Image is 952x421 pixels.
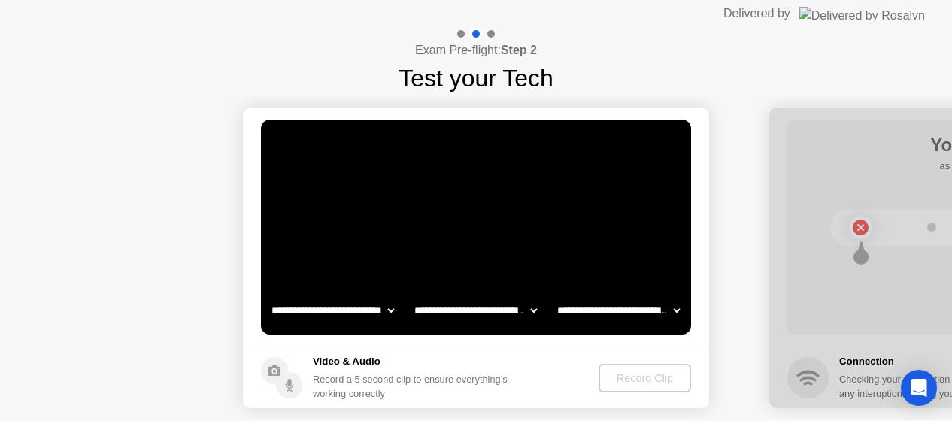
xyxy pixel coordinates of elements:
select: Available microphones [554,295,683,326]
h1: Test your Tech [399,60,553,96]
b: Step 2 [501,44,537,56]
div: Record a 5 second clip to ensure everything’s working correctly [313,372,514,401]
div: . . . [525,136,543,154]
h5: Video & Audio [313,354,514,369]
div: Open Intercom Messenger [901,370,937,406]
select: Available cameras [268,295,397,326]
button: Record Clip [599,364,691,392]
div: ! [514,136,532,154]
img: Delivered by Rosalyn [799,7,925,20]
select: Available speakers [411,295,540,326]
h4: Exam Pre-flight: [415,41,537,59]
div: Delivered by [723,5,790,23]
div: Record Clip [605,372,685,384]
